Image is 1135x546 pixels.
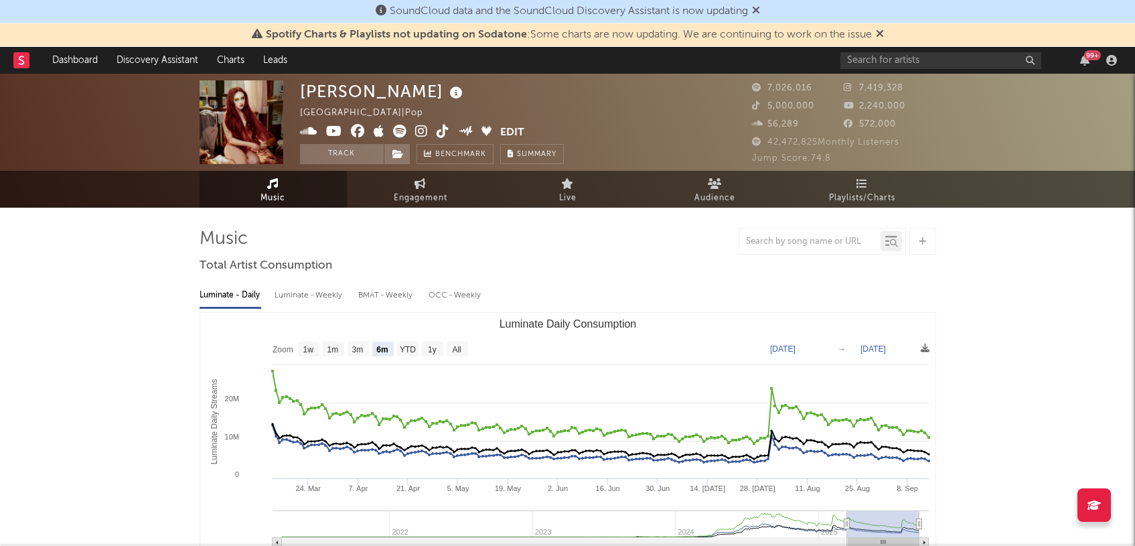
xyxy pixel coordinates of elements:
span: Dismiss [752,6,760,17]
a: Leads [254,47,297,74]
text: 20M [224,395,238,403]
span: 572,000 [844,120,896,129]
text: 5. May [447,484,469,492]
text: 11. Aug [795,484,820,492]
text: 1w [303,345,313,354]
text: 3m [352,345,363,354]
span: 7,026,016 [752,84,812,92]
span: 56,289 [752,120,799,129]
text: → [838,344,846,354]
button: 99+ [1080,55,1089,66]
text: 7. Apr [348,484,368,492]
span: 42,472,825 Monthly Listeners [752,138,899,147]
div: OCC - Weekly [429,284,482,307]
text: 1m [327,345,338,354]
div: [GEOGRAPHIC_DATA] | Pop [300,105,439,121]
a: Benchmark [417,144,494,164]
text: 30. Jun [646,484,670,492]
span: Engagement [394,190,447,206]
text: 8. Sep [897,484,918,492]
span: Music [260,190,285,206]
span: Jump Score: 74.8 [752,154,831,163]
span: Spotify Charts & Playlists not updating on Sodatone [266,29,527,40]
a: Charts [208,47,254,74]
div: BMAT - Weekly [358,284,415,307]
span: Benchmark [435,147,486,163]
text: 21. Apr [396,484,419,492]
input: Search for artists [840,52,1041,69]
span: Audience [694,190,735,206]
button: Summary [500,144,564,164]
a: Discovery Assistant [107,47,208,74]
button: Track [300,144,384,164]
span: Live [559,190,577,206]
span: Playlists/Charts [829,190,895,206]
button: Edit [500,125,524,141]
text: 24. Mar [295,484,321,492]
span: SoundCloud data and the SoundCloud Discovery Assistant is now updating [390,6,748,17]
text: 28. [DATE] [739,484,775,492]
div: 99 + [1084,50,1101,60]
span: : Some charts are now updating. We are continuing to work on the issue [266,29,872,40]
text: 14. [DATE] [690,484,725,492]
text: 2. Jun [548,484,568,492]
a: Live [494,171,641,208]
div: Luminate - Daily [200,284,261,307]
a: Audience [641,171,789,208]
text: [DATE] [770,344,796,354]
text: Zoom [273,345,293,354]
text: 0 [234,470,238,478]
span: 7,419,328 [844,84,903,92]
div: [PERSON_NAME] [300,80,466,103]
a: Playlists/Charts [789,171,936,208]
text: 6m [376,345,388,354]
span: 5,000,000 [752,102,814,111]
a: Music [200,171,347,208]
text: All [452,345,461,354]
span: Total Artist Consumption [200,258,332,274]
div: Luminate - Weekly [275,284,345,307]
span: Dismiss [876,29,884,40]
text: [DATE] [860,344,886,354]
text: YTD [399,345,415,354]
text: 1y [428,345,437,354]
text: 25. Aug [844,484,869,492]
span: 2,240,000 [844,102,905,111]
text: Luminate Daily Consumption [499,318,636,330]
a: Engagement [347,171,494,208]
text: 19. May [494,484,521,492]
input: Search by song name or URL [739,236,881,247]
a: Dashboard [43,47,107,74]
span: Summary [517,151,556,158]
text: 10M [224,433,238,441]
text: Luminate Daily Streams [209,379,218,464]
text: 16. Jun [595,484,619,492]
